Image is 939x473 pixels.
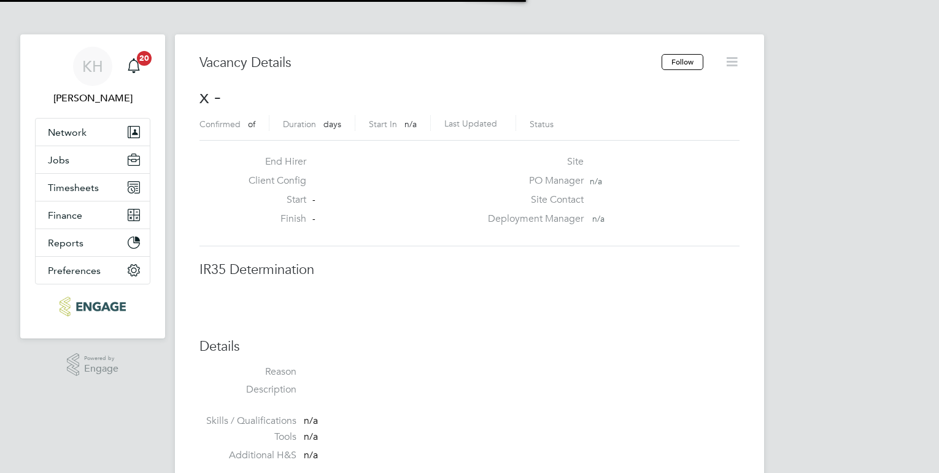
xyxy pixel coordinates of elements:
[36,119,150,146] button: Network
[122,47,146,86] a: 20
[20,34,165,338] nav: Main navigation
[36,229,150,256] button: Reports
[48,209,82,221] span: Finance
[35,47,150,106] a: KH[PERSON_NAME]
[48,237,83,249] span: Reports
[592,213,605,224] span: n/a
[312,194,315,205] span: -
[199,449,296,462] label: Additional H&S
[48,154,69,166] span: Jobs
[481,155,584,168] label: Site
[199,338,740,356] h3: Details
[304,415,318,427] span: n/a
[239,174,306,187] label: Client Config
[312,213,315,224] span: -
[199,383,296,396] label: Description
[48,265,101,276] span: Preferences
[304,449,318,461] span: n/a
[590,176,602,187] span: n/a
[199,85,221,109] span: x -
[199,119,241,130] label: Confirmed
[369,119,397,130] label: Start In
[199,415,296,428] label: Skills / Qualifications
[239,155,306,168] label: End Hirer
[35,297,150,316] a: Go to home page
[67,353,119,377] a: Powered byEngage
[283,119,316,130] label: Duration
[36,257,150,284] button: Preferences
[35,91,150,106] span: Kirsty Hanmore
[84,353,118,364] span: Powered by
[481,193,584,206] label: Site Contact
[323,119,341,130] span: days
[404,119,417,130] span: n/a
[481,174,584,187] label: PO Manager
[48,127,87,138] span: Network
[48,182,99,193] span: Timesheets
[304,431,318,443] span: n/a
[82,58,103,74] span: KH
[199,431,296,444] label: Tools
[481,213,584,225] label: Deployment Manager
[84,364,118,374] span: Engage
[239,213,306,225] label: Finish
[248,119,255,130] span: of
[36,146,150,173] button: Jobs
[36,201,150,229] button: Finance
[662,54,703,70] button: Follow
[199,261,740,279] h3: IR35 Determination
[239,193,306,206] label: Start
[444,118,497,129] label: Last Updated
[199,54,662,72] h3: Vacancy Details
[137,51,152,66] span: 20
[60,297,125,316] img: ncclondon-logo-retina.png
[199,365,296,378] label: Reason
[530,119,554,130] label: Status
[36,174,150,201] button: Timesheets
